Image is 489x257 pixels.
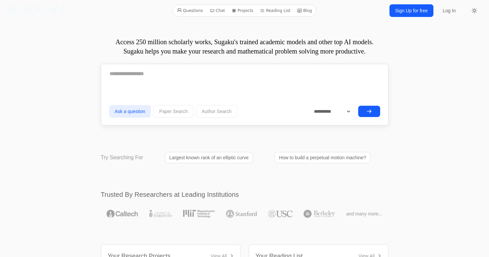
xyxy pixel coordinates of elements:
p: Access 250 million scholarly works, Sugaku's trained academic models and other top AI models. Sug... [101,37,388,56]
img: Stanford [226,210,257,218]
a: Projects [229,6,256,15]
a: Chat [207,6,228,15]
a: Sign Up for free [389,4,433,17]
a: Blog [295,6,315,15]
button: Paper Search [153,105,193,118]
a: How to build a perpetual motion machine? [275,152,370,163]
i: SU\G [5,6,31,16]
a: Largest known rank of an elliptic curve [165,152,253,163]
button: Author Search [196,105,237,118]
a: Log In [439,5,460,17]
img: MIT [183,210,215,218]
span: and many more... [346,210,382,217]
i: /K·U [45,6,68,16]
img: USC [268,210,292,218]
a: Reading List [257,6,293,15]
img: University of Toronto [149,210,172,218]
a: Questions [174,6,206,15]
button: Ask a question [109,105,151,118]
h2: Trusted By Researchers at Leading Institutions [101,190,388,199]
p: Try Searching For [101,154,143,162]
img: Caltech [107,210,138,218]
a: SU\G(𝔸)/K·U [5,5,68,17]
img: UC Berkeley [304,210,335,218]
